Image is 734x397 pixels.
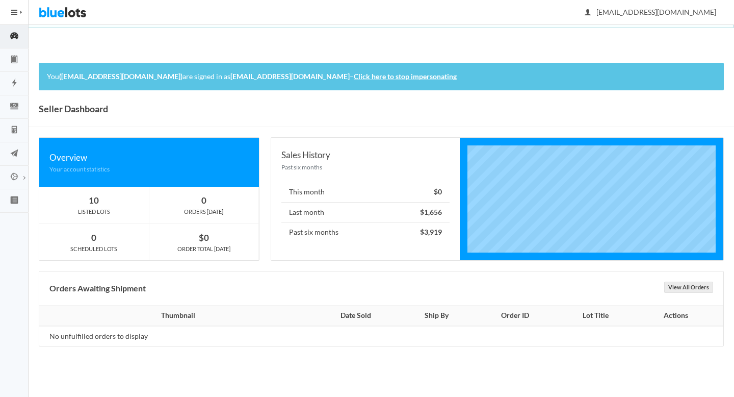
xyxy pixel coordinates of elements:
li: Last month [281,202,449,223]
strong: ([EMAIL_ADDRESS][DOMAIN_NAME]) [59,72,182,81]
strong: $3,919 [420,228,442,236]
div: ORDER TOTAL [DATE] [149,244,259,254]
strong: $1,656 [420,208,442,216]
strong: 0 [201,195,206,206]
div: SCHEDULED LOTS [39,244,149,254]
th: Actions [635,306,723,326]
ion-icon: person [583,8,593,18]
strong: [EMAIL_ADDRESS][DOMAIN_NAME] [230,72,350,81]
h1: Seller Dashboard [39,101,108,116]
th: Date Sold [311,306,400,326]
strong: 10 [89,195,99,206]
strong: $0 [434,187,442,196]
a: View All Orders [664,282,713,293]
div: Sales History [281,148,449,162]
p: You are signed in as – [47,71,716,83]
th: Thumbnail [39,306,311,326]
li: Past six months [281,222,449,242]
a: Click here to stop impersonating [354,72,457,81]
div: Overview [49,151,249,164]
th: Lot Title [557,306,635,326]
strong: 0 [91,232,96,243]
li: This month [281,182,449,203]
b: Orders Awaiting Shipment [49,283,146,293]
th: Order ID [474,306,557,326]
div: ORDERS [DATE] [149,207,259,216]
td: No unfulfilled orders to display [39,326,311,346]
div: Your account statistics [49,164,249,174]
div: Past six months [281,162,449,172]
div: LISTED LOTS [39,207,149,216]
strong: $0 [199,232,209,243]
th: Ship By [400,306,474,326]
span: [EMAIL_ADDRESS][DOMAIN_NAME] [585,8,716,16]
